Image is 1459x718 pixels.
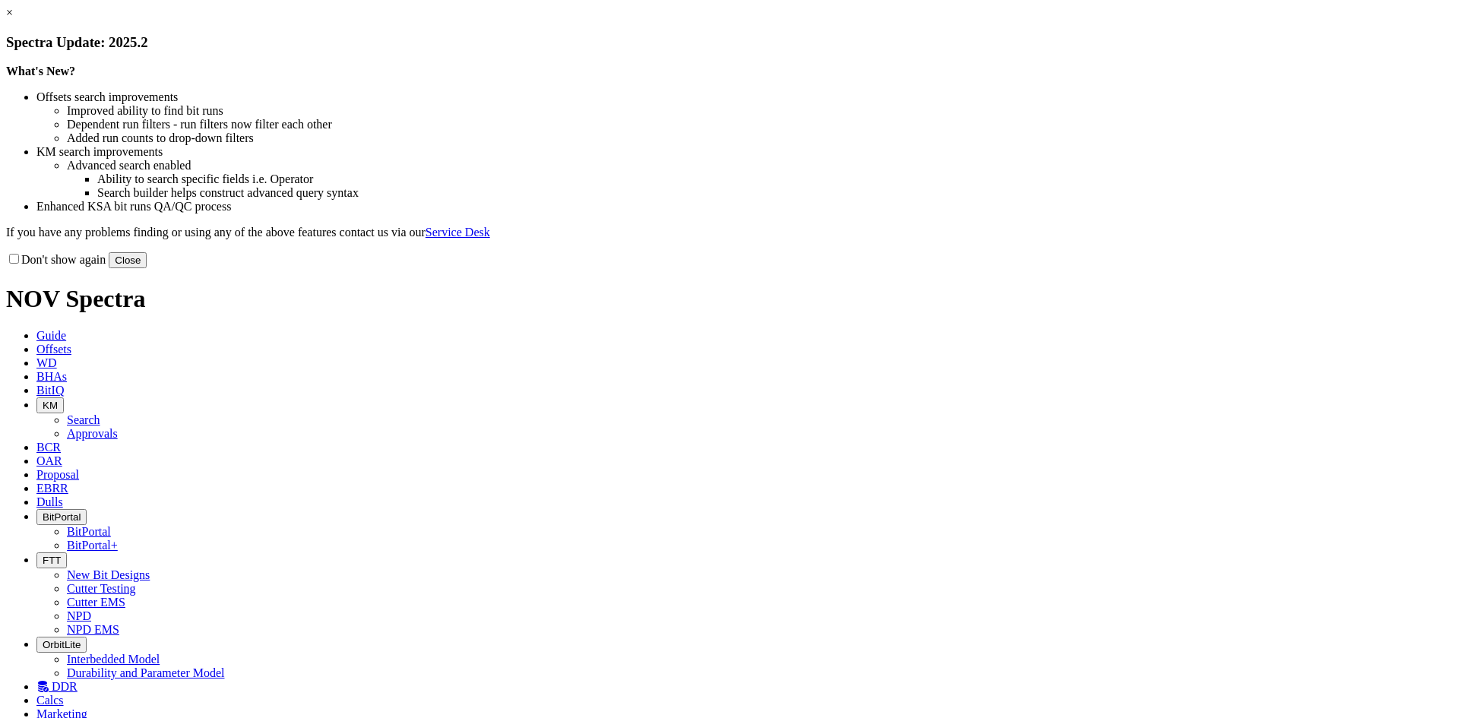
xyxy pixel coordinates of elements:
a: Durability and Parameter Model [67,666,225,679]
span: Proposal [36,468,79,481]
span: BitPortal [43,511,81,523]
span: OAR [36,454,62,467]
a: BitPortal+ [67,539,118,552]
li: Offsets search improvements [36,90,1453,104]
span: FTT [43,555,61,566]
span: BHAs [36,370,67,383]
h1: NOV Spectra [6,285,1453,313]
span: KM [43,400,58,411]
a: Approvals [67,427,118,440]
li: Search builder helps construct advanced query syntax [97,186,1453,200]
span: EBRR [36,482,68,495]
a: Interbedded Model [67,653,160,666]
a: Cutter EMS [67,596,125,609]
a: × [6,6,13,19]
span: BCR [36,441,61,454]
li: KM search improvements [36,145,1453,159]
li: Advanced search enabled [67,159,1453,172]
span: Offsets [36,343,71,356]
p: If you have any problems finding or using any of the above features contact us via our [6,226,1453,239]
li: Enhanced KSA bit runs QA/QC process [36,200,1453,214]
li: Improved ability to find bit runs [67,104,1453,118]
a: NPD EMS [67,623,119,636]
span: Guide [36,329,66,342]
input: Don't show again [9,254,19,264]
span: Calcs [36,694,64,707]
a: Service Desk [426,226,490,239]
span: Dulls [36,495,63,508]
span: BitIQ [36,384,64,397]
li: Ability to search specific fields i.e. Operator [97,172,1453,186]
a: New Bit Designs [67,568,150,581]
h3: Spectra Update: 2025.2 [6,34,1453,51]
a: Cutter Testing [67,582,136,595]
strong: What's New? [6,65,75,77]
a: Search [67,413,100,426]
li: Dependent run filters - run filters now filter each other [67,118,1453,131]
label: Don't show again [6,253,106,266]
span: WD [36,356,57,369]
li: Added run counts to drop-down filters [67,131,1453,145]
span: DDR [52,680,78,693]
a: BitPortal [67,525,111,538]
a: NPD [67,609,91,622]
span: OrbitLite [43,639,81,650]
button: Close [109,252,147,268]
